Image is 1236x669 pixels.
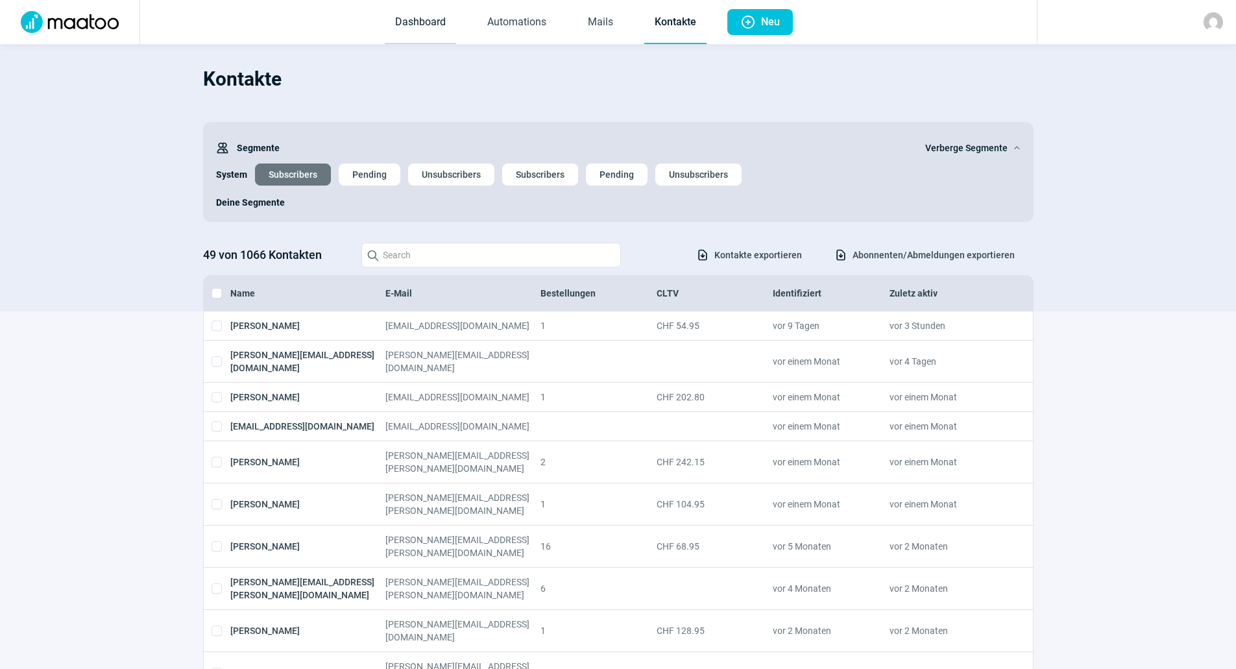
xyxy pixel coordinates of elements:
div: CHF 54.95 [657,319,773,332]
div: [PERSON_NAME][EMAIL_ADDRESS][PERSON_NAME][DOMAIN_NAME] [385,576,540,602]
div: [PERSON_NAME][EMAIL_ADDRESS][DOMAIN_NAME] [385,348,540,374]
div: [PERSON_NAME] [230,491,385,517]
div: CHF 68.95 [657,533,773,559]
div: vor 2 Monaten [890,533,1006,559]
img: Logo [13,11,127,33]
a: Kontakte [644,1,707,44]
div: [EMAIL_ADDRESS][DOMAIN_NAME] [385,319,540,332]
div: Deine Segmente [216,196,285,209]
span: Subscribers [516,164,564,185]
button: Unsubscribers [408,164,494,186]
div: [PERSON_NAME][EMAIL_ADDRESS][PERSON_NAME][DOMAIN_NAME] [385,533,540,559]
div: vor 4 Tagen [890,348,1006,374]
div: vor einem Monat [890,420,1006,433]
button: Subscribers [502,164,578,186]
div: vor einem Monat [773,449,889,475]
span: Unsubscribers [422,164,481,185]
button: Abonnenten/Abmeldungen exportieren [821,244,1028,266]
div: [EMAIL_ADDRESS][DOMAIN_NAME] [385,420,540,433]
span: Subscribers [269,164,317,185]
div: vor einem Monat [890,391,1006,404]
div: CLTV [657,287,773,300]
div: vor 9 Tagen [773,319,889,332]
span: Verberge Segmente [925,140,1008,156]
div: CHF 104.95 [657,491,773,517]
button: Unsubscribers [655,164,742,186]
div: [EMAIL_ADDRESS][DOMAIN_NAME] [385,391,540,404]
div: vor 4 Monaten [773,576,889,602]
span: Pending [352,164,387,185]
img: avatar [1204,12,1223,32]
div: vor 2 Monaten [773,618,889,644]
div: Identifiziert [773,287,889,300]
div: 1 [540,491,657,517]
div: vor 2 Monaten [890,576,1006,602]
div: [PERSON_NAME] [230,449,385,475]
div: vor einem Monat [773,391,889,404]
div: [PERSON_NAME][EMAIL_ADDRESS][PERSON_NAME][DOMAIN_NAME] [230,576,385,602]
div: System [216,164,247,186]
a: Mails [577,1,624,44]
div: vor 2 Monaten [890,618,1006,644]
input: Search [361,243,621,267]
div: Name [230,287,385,300]
div: Segmente [216,135,280,161]
div: [PERSON_NAME] [230,391,385,404]
div: [PERSON_NAME] [230,533,385,559]
h3: 49 von 1066 Kontakten [203,245,348,265]
button: Neu [727,9,793,35]
button: Subscribers [255,164,331,186]
span: Neu [761,9,780,35]
div: CHF 128.95 [657,618,773,644]
div: CHF 242.15 [657,449,773,475]
div: 1 [540,391,657,404]
div: [PERSON_NAME] [230,618,385,644]
h1: Kontakte [203,57,1034,101]
a: Automations [477,1,557,44]
div: 6 [540,576,657,602]
div: [PERSON_NAME][EMAIL_ADDRESS][DOMAIN_NAME] [230,348,385,374]
div: [PERSON_NAME][EMAIL_ADDRESS][PERSON_NAME][DOMAIN_NAME] [385,449,540,475]
a: Dashboard [385,1,456,44]
div: vor einem Monat [773,348,889,374]
div: vor einem Monat [890,449,1006,475]
div: vor einem Monat [890,491,1006,517]
button: Kontakte exportieren [683,244,816,266]
div: vor 5 Monaten [773,533,889,559]
span: Abonnenten/Abmeldungen exportieren [853,245,1015,265]
span: Unsubscribers [669,164,728,185]
div: [PERSON_NAME][EMAIL_ADDRESS][DOMAIN_NAME] [385,618,540,644]
div: CHF 202.80 [657,391,773,404]
button: Pending [586,164,648,186]
div: [EMAIL_ADDRESS][DOMAIN_NAME] [230,420,385,433]
div: E-Mail [385,287,540,300]
div: 1 [540,319,657,332]
div: [PERSON_NAME][EMAIL_ADDRESS][PERSON_NAME][DOMAIN_NAME] [385,491,540,517]
span: Pending [600,164,634,185]
div: Zuletz aktiv [890,287,1006,300]
span: Kontakte exportieren [714,245,802,265]
div: 1 [540,618,657,644]
div: vor einem Monat [773,491,889,517]
div: vor 3 Stunden [890,319,1006,332]
div: [PERSON_NAME] [230,319,385,332]
div: Bestellungen [540,287,657,300]
div: vor einem Monat [773,420,889,433]
div: 16 [540,533,657,559]
button: Pending [339,164,400,186]
div: 2 [540,449,657,475]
